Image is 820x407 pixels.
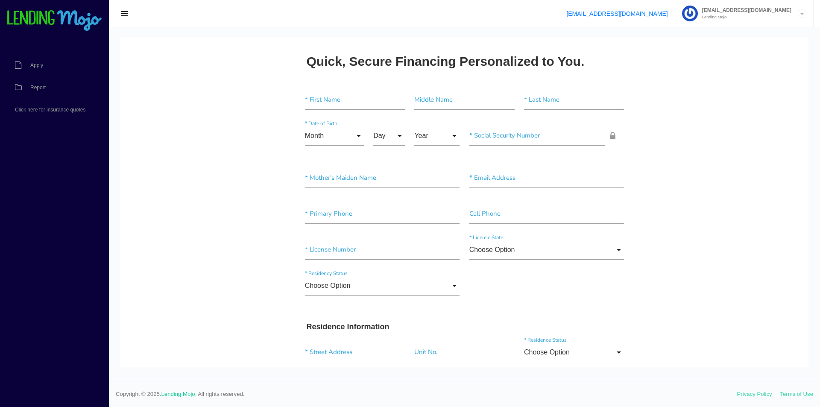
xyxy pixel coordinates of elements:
[161,391,195,397] a: Lending Mojo
[116,390,737,398] span: Copyright © 2025. . All rights reserved.
[15,107,85,112] span: Click here for insurance quotes
[737,391,772,397] a: Privacy Policy
[6,10,102,32] img: logo-small.png
[698,15,791,19] small: Lending Mojo
[698,8,791,13] span: [EMAIL_ADDRESS][DOMAIN_NAME]
[682,6,698,21] img: Profile image
[186,17,464,31] h2: Quick, Secure Financing Personalized to You.
[186,285,502,295] h3: Residence Information
[566,10,668,17] a: [EMAIL_ADDRESS][DOMAIN_NAME]
[30,85,46,90] span: Report
[780,391,813,397] a: Terms of Use
[30,63,43,68] span: Apply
